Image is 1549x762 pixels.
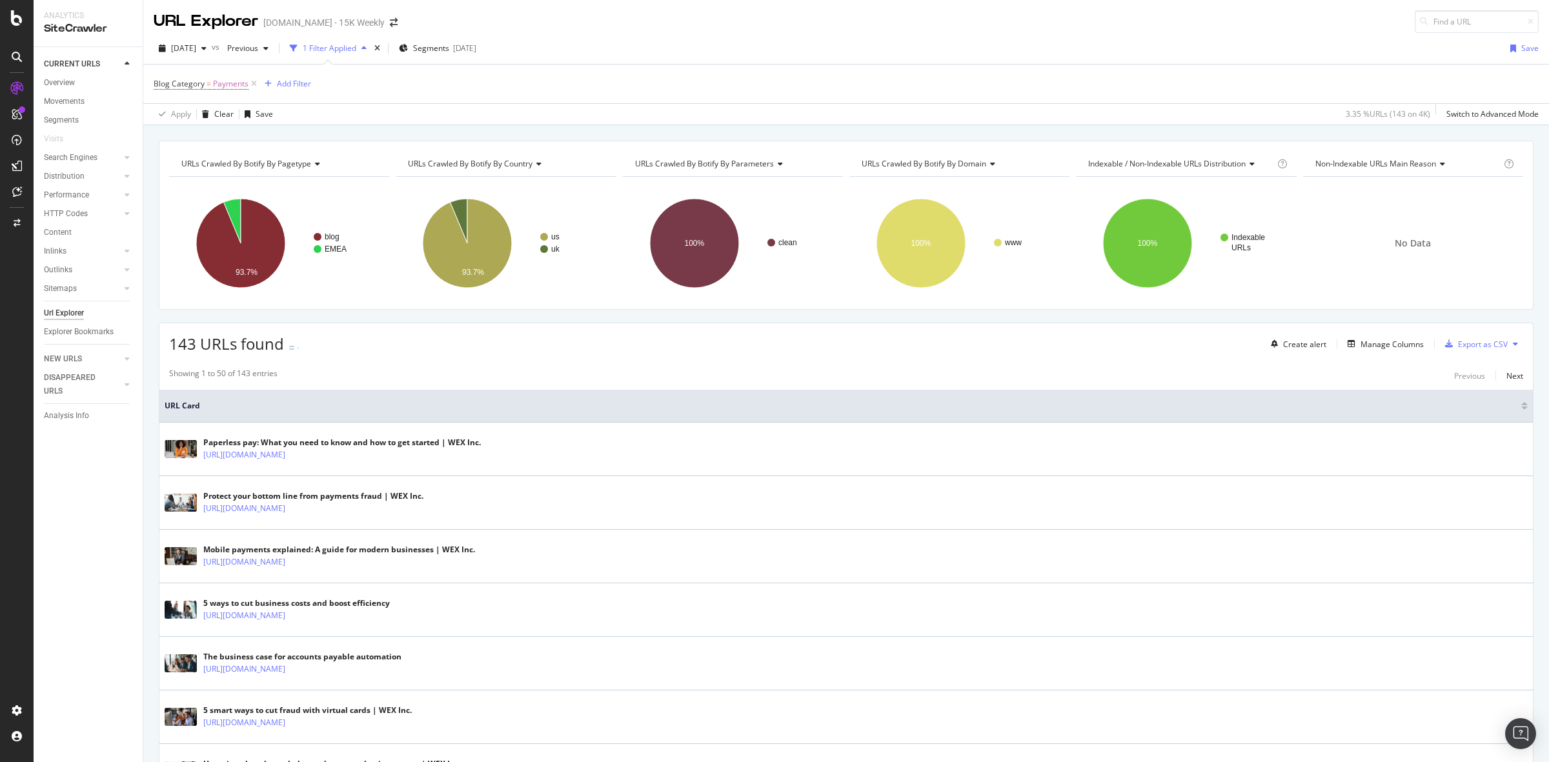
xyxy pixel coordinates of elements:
[44,170,121,183] a: Distribution
[44,207,88,221] div: HTTP Codes
[203,490,423,502] div: Protect your bottom line from payments fraud | WEX Inc.
[372,42,383,55] div: times
[44,282,121,296] a: Sitemaps
[256,108,273,119] div: Save
[44,151,121,165] a: Search Engines
[179,154,378,174] h4: URLs Crawled By Botify By pagetype
[1266,334,1326,354] button: Create alert
[259,76,311,92] button: Add Filter
[203,597,390,609] div: 5 ways to cut business costs and boost efficiency
[165,601,197,619] img: main image
[165,400,1518,412] span: URL Card
[1505,38,1539,59] button: Save
[44,151,97,165] div: Search Engines
[165,494,197,512] img: main image
[623,187,841,299] svg: A chart.
[778,238,797,247] text: clean
[277,78,311,89] div: Add Filter
[1458,339,1508,350] div: Export as CSV
[1454,370,1485,381] div: Previous
[203,609,285,622] a: [URL][DOMAIN_NAME]
[44,57,121,71] a: CURRENT URLS
[222,38,274,59] button: Previous
[325,232,339,241] text: blog
[44,21,132,36] div: SiteCrawler
[1076,187,1294,299] svg: A chart.
[44,409,134,423] a: Analysis Info
[408,158,532,169] span: URLs Crawled By Botify By country
[1521,43,1539,54] div: Save
[1231,233,1265,242] text: Indexable
[44,226,134,239] a: Content
[203,544,475,556] div: Mobile payments explained: A guide for modern businesses | WEX Inc.
[396,187,614,299] svg: A chart.
[911,239,931,248] text: 100%
[289,346,294,350] img: Equal
[1313,154,1501,174] h4: Non-Indexable URLs Main Reason
[165,654,197,672] img: main image
[1415,10,1539,33] input: Find a URL
[44,371,109,398] div: DISAPPEARED URLS
[297,342,299,353] div: -
[181,158,311,169] span: URLs Crawled By Botify By pagetype
[44,245,66,258] div: Inlinks
[44,306,134,320] a: Url Explorer
[551,245,560,254] text: uk
[44,352,121,366] a: NEW URLS
[44,76,134,90] a: Overview
[44,325,134,339] a: Explorer Bookmarks
[862,158,986,169] span: URLs Crawled By Botify By domain
[44,371,121,398] a: DISAPPEARED URLS
[1440,334,1508,354] button: Export as CSV
[303,43,356,54] div: 1 Filter Applied
[44,325,114,339] div: Explorer Bookmarks
[154,78,205,89] span: Blog Category
[1283,339,1326,350] div: Create alert
[1506,368,1523,383] button: Next
[1004,238,1022,247] text: www
[44,263,72,277] div: Outlinks
[169,368,278,383] div: Showing 1 to 50 of 143 entries
[44,114,79,127] div: Segments
[453,43,476,54] div: [DATE]
[1446,108,1539,119] div: Switch to Advanced Mode
[44,132,63,146] div: Visits
[203,716,285,729] a: [URL][DOMAIN_NAME]
[1088,158,1246,169] span: Indexable / Non-Indexable URLs distribution
[285,38,372,59] button: 1 Filter Applied
[1454,368,1485,383] button: Previous
[44,95,85,108] div: Movements
[1315,158,1436,169] span: Non-Indexable URLs Main Reason
[171,43,196,54] span: 2025 Sep. 22nd
[203,502,285,515] a: [URL][DOMAIN_NAME]
[394,38,481,59] button: Segments[DATE]
[1086,154,1274,174] h4: Indexable / Non-Indexable URLs Distribution
[44,132,76,146] a: Visits
[44,57,100,71] div: CURRENT URLS
[1361,339,1424,350] div: Manage Columns
[169,187,387,299] svg: A chart.
[635,158,774,169] span: URLs Crawled By Botify By parameters
[1395,237,1431,250] span: No Data
[390,18,398,27] div: arrow-right-arrow-left
[165,708,197,726] img: main image
[213,75,248,93] span: Payments
[44,170,85,183] div: Distribution
[44,95,134,108] a: Movements
[171,108,191,119] div: Apply
[849,187,1068,299] svg: A chart.
[203,705,412,716] div: 5 smart ways to cut fraud with virtual cards | WEX Inc.
[203,448,285,461] a: [URL][DOMAIN_NAME]
[44,114,134,127] a: Segments
[44,352,82,366] div: NEW URLS
[44,207,121,221] a: HTTP Codes
[44,10,132,21] div: Analytics
[1231,243,1251,252] text: URLs
[154,38,212,59] button: [DATE]
[1342,336,1424,352] button: Manage Columns
[236,268,258,277] text: 93.7%
[154,10,258,32] div: URL Explorer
